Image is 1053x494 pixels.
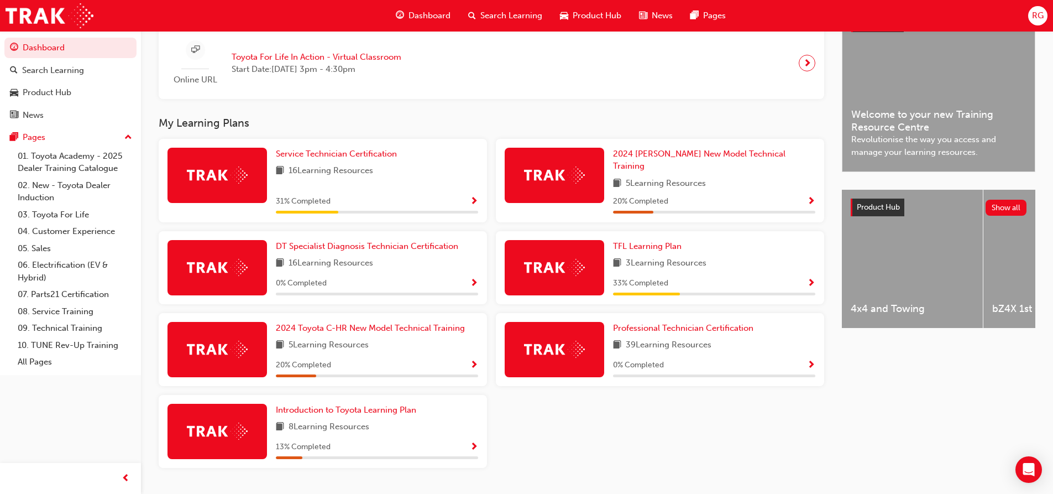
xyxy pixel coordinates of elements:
span: Start Date: [DATE] 3pm - 4:30pm [232,63,401,76]
span: Dashboard [408,9,450,22]
span: Toyota For Life In Action - Virtual Classroom [232,51,401,64]
a: 2024 Toyota C-HR New Model Technical Training [276,322,469,335]
img: Trak [187,341,248,358]
span: Show Progress [470,197,478,207]
span: guage-icon [10,43,18,53]
img: Trak [524,341,585,358]
span: Revolutionise the way you access and manage your learning resources. [851,133,1026,158]
a: pages-iconPages [682,4,735,27]
span: 20 % Completed [276,359,331,372]
span: 0 % Completed [276,277,327,290]
button: Show Progress [470,277,478,290]
div: Search Learning [22,64,84,77]
button: Show all [986,200,1027,216]
span: Search Learning [480,9,542,22]
span: next-icon [803,55,811,71]
span: 5 Learning Resources [626,177,706,191]
span: book-icon [613,177,621,191]
a: Dashboard [4,38,137,58]
img: Trak [187,167,248,184]
span: Show Progress [807,279,815,289]
a: TFL Learning Plan [613,240,686,253]
span: 4x4 and Towing [851,303,974,315]
button: DashboardSearch LearningProduct HubNews [4,35,137,127]
a: Introduction to Toyota Learning Plan [276,404,421,417]
span: book-icon [276,257,284,271]
span: Show Progress [807,197,815,207]
img: Trak [524,167,585,184]
a: 4x4 and Towing [842,190,983,328]
span: search-icon [10,66,18,76]
span: sessionType_ONLINE_URL-icon [191,43,200,57]
button: Show Progress [807,195,815,209]
span: Product Hub [857,202,900,212]
span: news-icon [639,9,647,23]
span: prev-icon [122,472,130,486]
a: Product HubShow all [851,199,1026,216]
button: Show Progress [470,440,478,454]
div: Product Hub [23,86,71,99]
button: Pages [4,127,137,148]
a: 03. Toyota For Life [13,206,137,223]
button: Show Progress [470,195,478,209]
h3: My Learning Plans [159,117,824,129]
div: Pages [23,131,45,144]
a: search-iconSearch Learning [459,4,551,27]
span: car-icon [560,9,568,23]
span: Show Progress [470,279,478,289]
span: book-icon [276,420,284,434]
span: 13 % Completed [276,441,331,454]
img: Trak [6,3,93,28]
a: Online URLToyota For Life In Action - Virtual ClassroomStart Date:[DATE] 3pm - 4:30pm [167,36,815,91]
img: Trak [187,423,248,440]
button: RG [1028,6,1047,25]
div: News [23,109,44,122]
a: 06. Electrification (EV & Hybrid) [13,257,137,286]
span: car-icon [10,88,18,98]
button: Show Progress [807,358,815,372]
a: 2024 [PERSON_NAME] New Model Technical Training [613,148,815,173]
span: 5 Learning Resources [289,339,369,352]
span: book-icon [276,164,284,178]
span: news-icon [10,111,18,121]
span: 16 Learning Resources [289,164,373,178]
a: All Pages [13,353,137,371]
span: Show Progress [807,361,815,371]
span: TFL Learning Plan [613,241,682,251]
span: pages-icon [10,133,18,143]
span: 8 Learning Resources [289,420,369,434]
span: Service Technician Certification [276,149,397,159]
a: 08. Service Training [13,303,137,320]
img: Trak [524,259,585,276]
a: 09. Technical Training [13,320,137,337]
div: Open Intercom Messenger [1015,456,1042,483]
span: pages-icon [690,9,699,23]
img: Trak [187,259,248,276]
a: News [4,105,137,126]
span: 2024 [PERSON_NAME] New Model Technical Training [613,149,785,171]
a: Professional Technician Certification [613,322,758,335]
a: Service Technician Certification [276,148,401,160]
button: Show Progress [807,277,815,290]
span: Introduction to Toyota Learning Plan [276,405,416,415]
a: 04. Customer Experience [13,223,137,240]
span: search-icon [468,9,476,23]
a: car-iconProduct Hub [551,4,630,27]
span: 0 % Completed [613,359,664,372]
span: book-icon [613,339,621,352]
span: Welcome to your new Training Resource Centre [851,108,1026,133]
span: Professional Technician Certification [613,323,753,333]
a: Product Hub [4,82,137,103]
span: Show Progress [470,361,478,371]
a: guage-iconDashboard [387,4,459,27]
button: Show Progress [470,358,478,372]
span: 31 % Completed [276,195,331,208]
a: 05. Sales [13,240,137,257]
span: Pages [703,9,726,22]
span: 33 % Completed [613,277,668,290]
span: up-icon [124,131,132,145]
span: News [652,9,673,22]
a: news-iconNews [630,4,682,27]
